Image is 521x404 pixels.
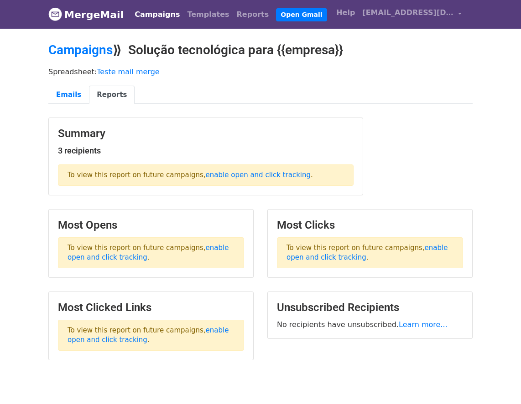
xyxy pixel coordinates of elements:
a: Campaigns [48,42,113,57]
h3: Unsubscribed Recipients [277,301,463,314]
a: Reports [233,5,273,24]
a: [EMAIL_ADDRESS][DOMAIN_NAME] [359,4,465,25]
a: Reports [89,86,135,104]
h2: ⟫ Solução tecnológica para {{empresa}} [48,42,473,58]
a: Campaigns [131,5,183,24]
span: [EMAIL_ADDRESS][DOMAIN_NAME] [362,7,453,18]
h3: Most Clicked Links [58,301,244,314]
p: To view this report on future campaigns, . [58,237,244,268]
p: To view this report on future campaigns, . [277,237,463,268]
p: To view this report on future campaigns, . [58,320,244,351]
h3: Most Clicks [277,219,463,232]
h3: Summary [58,127,354,140]
a: Help [333,4,359,22]
p: No recipients have unsubscribed. [277,320,463,329]
h3: Most Opens [58,219,244,232]
img: MergeMail logo [48,7,62,21]
p: To view this report on future campaigns, . [58,164,354,186]
a: enable open and click tracking [206,171,311,179]
a: Open Gmail [276,8,327,21]
a: Templates [183,5,233,24]
a: Learn more... [399,320,448,329]
a: MergeMail [48,5,124,24]
a: Teste mail merge [97,67,160,76]
h5: 3 recipients [58,146,354,156]
p: Spreadsheet: [48,67,473,77]
a: Emails [48,86,89,104]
